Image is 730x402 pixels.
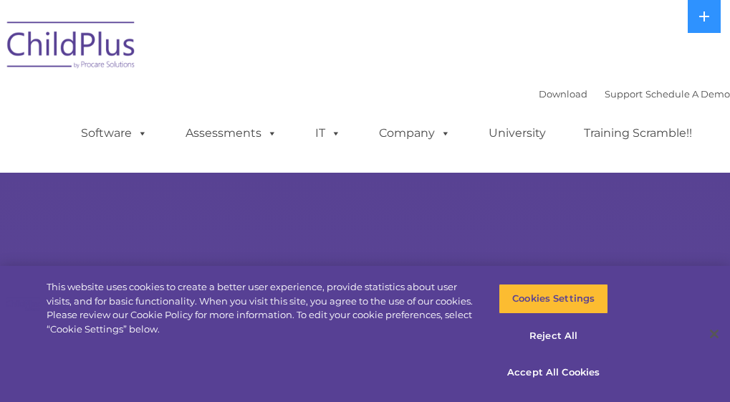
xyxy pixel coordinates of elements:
[67,119,162,148] a: Software
[539,88,730,100] font: |
[499,284,608,314] button: Cookies Settings
[47,280,477,336] div: This website uses cookies to create a better user experience, provide statistics about user visit...
[605,88,643,100] a: Support
[365,119,465,148] a: Company
[539,88,587,100] a: Download
[645,88,730,100] a: Schedule A Demo
[570,119,706,148] a: Training Scramble!!
[171,119,292,148] a: Assessments
[698,318,730,350] button: Close
[499,358,608,388] button: Accept All Cookies
[301,119,355,148] a: IT
[474,119,560,148] a: University
[499,321,608,351] button: Reject All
